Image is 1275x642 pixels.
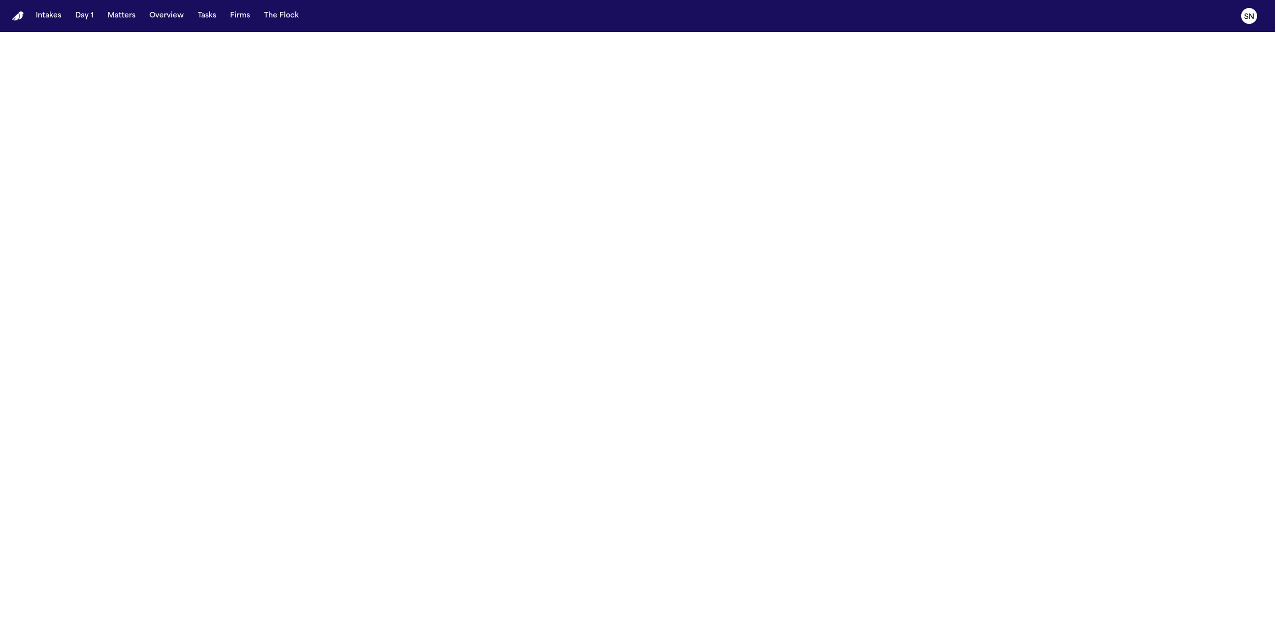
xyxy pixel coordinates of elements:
a: Home [12,11,24,21]
button: Overview [145,7,188,25]
button: Intakes [32,7,65,25]
button: Matters [104,7,139,25]
text: SN [1244,13,1254,20]
button: Firms [226,7,254,25]
button: Day 1 [71,7,98,25]
img: Finch Logo [12,11,24,21]
button: Tasks [194,7,220,25]
button: The Flock [260,7,303,25]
